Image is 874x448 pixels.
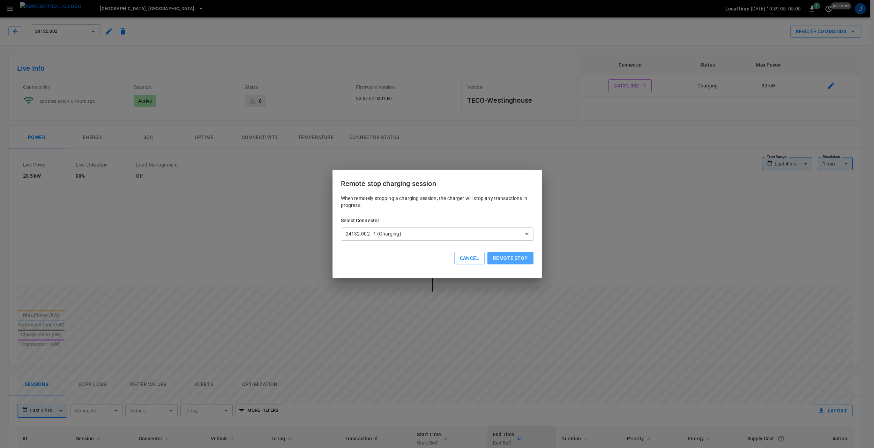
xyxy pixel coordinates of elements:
p: When remotely stopping a charging session, the charger will stop any transactions in progress. [341,195,533,209]
h6: Select Connector [341,217,533,225]
button: Cancel [454,252,485,265]
h6: Remote stop charging session [341,178,533,189]
div: 24132.002 - 1 (Charging) [341,227,533,241]
button: Remote stop [487,252,533,265]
